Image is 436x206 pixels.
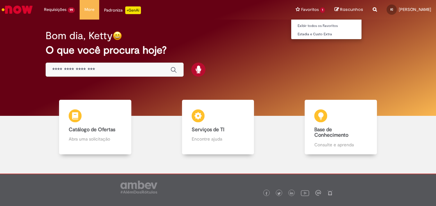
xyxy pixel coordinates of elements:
p: Consulte e aprenda [314,142,367,148]
img: ServiceNow [1,3,34,16]
img: logo_footer_workplace.png [315,190,321,196]
span: Requisições [44,6,66,13]
a: Rascunhos [335,7,363,13]
b: Catálogo de Ofertas [69,126,115,133]
img: logo_footer_twitter.png [277,192,281,195]
span: [PERSON_NAME] [399,7,431,12]
img: logo_footer_ambev_rotulo_gray.png [120,181,157,193]
span: 99 [68,7,75,13]
span: 1 [320,7,325,13]
p: Encontre ajuda [192,136,245,142]
a: Serviços de TI Encontre ajuda [157,100,280,154]
img: happy-face.png [113,31,122,40]
img: logo_footer_facebook.png [265,192,268,195]
a: Exibir todos os Favoritos [291,22,362,30]
span: More [84,6,94,13]
a: Base de Conhecimento Consulte e aprenda [279,100,402,154]
div: Padroniza [104,6,141,14]
h2: Bom dia, Ketty [46,30,113,41]
a: Estadia e Custo Extra [291,31,362,38]
a: Catálogo de Ofertas Abra uma solicitação [34,100,157,154]
b: Base de Conhecimento [314,126,348,139]
span: Rascunhos [340,6,363,13]
h2: O que você procura hoje? [46,45,391,56]
img: logo_footer_naosei.png [327,190,333,196]
p: Abra uma solicitação [69,136,122,142]
span: KI [390,7,393,12]
span: Favoritos [301,6,319,13]
b: Serviços de TI [192,126,224,133]
ul: Favoritos [291,19,362,39]
img: logo_footer_youtube.png [301,189,309,197]
p: +GenAi [125,6,141,14]
img: logo_footer_linkedin.png [290,192,293,195]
